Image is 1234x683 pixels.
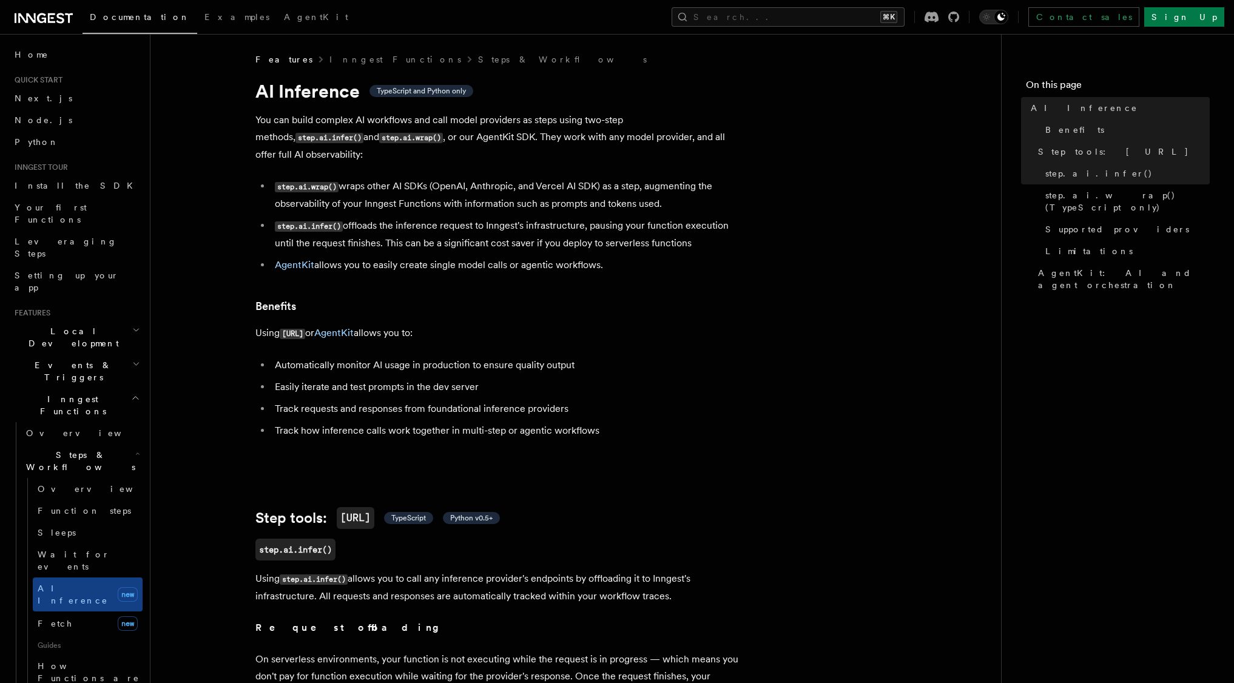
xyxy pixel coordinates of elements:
[255,570,741,605] p: Using allows you to call any inference provider's endpoints by offloading it to Inngest's infrast...
[1045,189,1210,214] span: step.ai.wrap() (TypeScript only)
[1040,218,1210,240] a: Supported providers
[10,359,132,383] span: Events & Triggers
[10,131,143,153] a: Python
[10,354,143,388] button: Events & Triggers
[33,577,143,611] a: AI Inferencenew
[1040,240,1210,262] a: Limitations
[277,4,356,33] a: AgentKit
[275,182,339,192] code: step.ai.wrap()
[255,53,312,66] span: Features
[271,357,741,374] li: Automatically monitor AI usage in production to ensure quality output
[1040,184,1210,218] a: step.ai.wrap() (TypeScript only)
[10,75,62,85] span: Quick start
[295,133,363,143] code: step.ai.infer()
[377,86,466,96] span: TypeScript and Python only
[10,393,131,417] span: Inngest Functions
[1038,146,1189,158] span: Step tools: [URL]
[672,7,905,27] button: Search...⌘K
[33,478,143,500] a: Overview
[379,133,443,143] code: step.ai.wrap()
[284,12,348,22] span: AgentKit
[33,500,143,522] a: Function steps
[1045,124,1104,136] span: Benefits
[275,221,343,232] code: step.ai.infer()
[255,325,741,342] p: Using or allows you to:
[33,636,143,655] span: Guides
[15,49,49,61] span: Home
[271,422,741,439] li: Track how inference calls work together in multi-step or agentic workflows
[880,11,897,23] kbd: ⌘K
[90,12,190,22] span: Documentation
[33,543,143,577] a: Wait for events
[118,587,138,602] span: new
[255,539,335,560] a: step.ai.infer()
[38,550,110,571] span: Wait for events
[10,320,143,354] button: Local Development
[38,506,131,516] span: Function steps
[1031,102,1138,114] span: AI Inference
[255,298,296,315] a: Benefits
[1040,119,1210,141] a: Benefits
[38,528,76,537] span: Sleeps
[280,329,305,339] code: [URL]
[391,513,426,523] span: TypeScript
[1045,245,1133,257] span: Limitations
[33,522,143,543] a: Sleeps
[10,388,143,422] button: Inngest Functions
[83,4,197,34] a: Documentation
[1033,262,1210,296] a: AgentKit: AI and agent orchestration
[15,93,72,103] span: Next.js
[21,449,135,473] span: Steps & Workflows
[255,112,741,163] p: You can build complex AI workflows and call model providers as steps using two-step methods, and ...
[10,175,143,197] a: Install the SDK
[255,507,500,529] a: Step tools:[URL] TypeScript Python v0.5+
[1038,267,1210,291] span: AgentKit: AI and agent orchestration
[10,109,143,131] a: Node.js
[33,611,143,636] a: Fetchnew
[10,264,143,298] a: Setting up your app
[1026,97,1210,119] a: AI Inference
[15,181,140,190] span: Install the SDK
[10,308,50,318] span: Features
[255,80,741,102] h1: AI Inference
[10,230,143,264] a: Leveraging Steps
[1040,163,1210,184] a: step.ai.infer()
[10,325,132,349] span: Local Development
[204,12,269,22] span: Examples
[15,115,72,125] span: Node.js
[15,203,87,224] span: Your first Functions
[979,10,1008,24] button: Toggle dark mode
[271,379,741,395] li: Easily iterate and test prompts in the dev server
[1028,7,1139,27] a: Contact sales
[21,422,143,444] a: Overview
[26,428,151,438] span: Overview
[271,400,741,417] li: Track requests and responses from foundational inference providers
[1045,167,1153,180] span: step.ai.infer()
[271,257,741,274] li: allows you to easily create single model calls or agentic workflows.
[118,616,138,631] span: new
[478,53,647,66] a: Steps & Workflows
[21,444,143,478] button: Steps & Workflows
[450,513,493,523] span: Python v0.5+
[10,44,143,66] a: Home
[38,619,73,628] span: Fetch
[314,327,354,338] a: AgentKit
[15,237,117,258] span: Leveraging Steps
[10,87,143,109] a: Next.js
[271,217,741,252] li: offloads the inference request to Inngest's infrastructure, pausing your function execution until...
[38,584,108,605] span: AI Inference
[15,137,59,147] span: Python
[329,53,461,66] a: Inngest Functions
[271,178,741,212] li: wraps other AI SDKs (OpenAI, Anthropic, and Vercel AI SDK) as a step, augmenting the observabilit...
[255,622,448,633] strong: Request offloading
[1045,223,1189,235] span: Supported providers
[197,4,277,33] a: Examples
[1026,78,1210,97] h4: On this page
[337,507,374,529] code: [URL]
[275,259,314,271] a: AgentKit
[15,271,119,292] span: Setting up your app
[10,163,68,172] span: Inngest tour
[1144,7,1224,27] a: Sign Up
[280,574,348,585] code: step.ai.infer()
